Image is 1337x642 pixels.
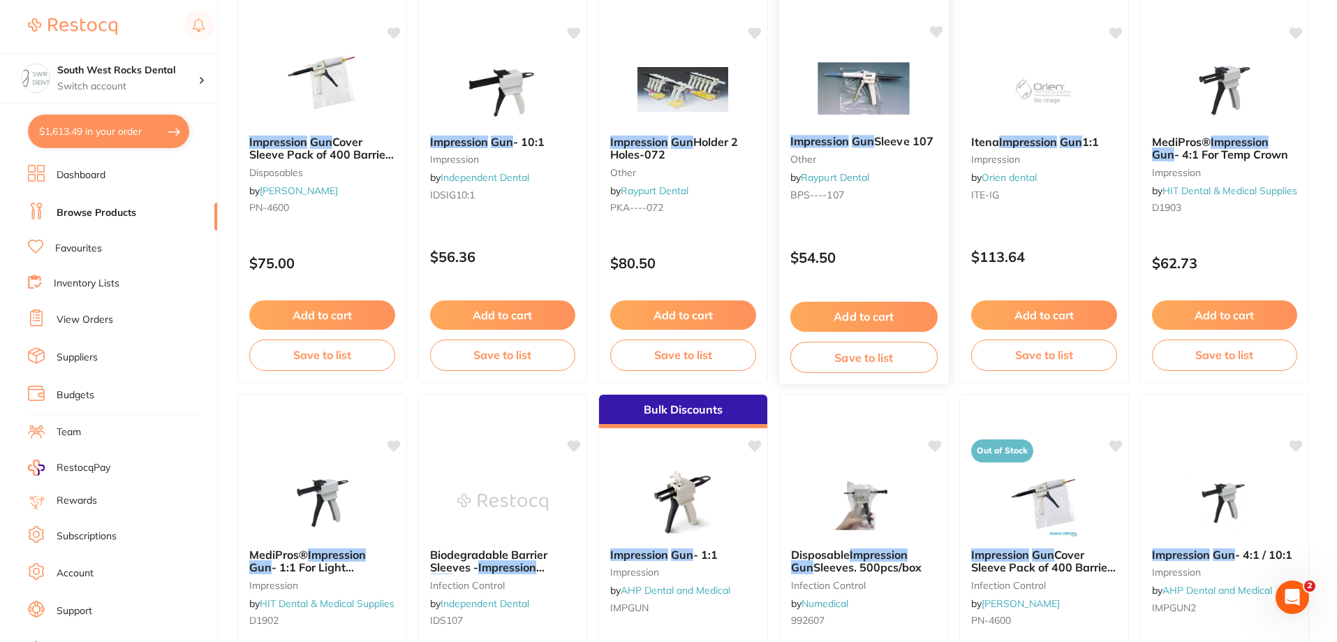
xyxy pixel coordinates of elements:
p: $113.64 [971,249,1117,265]
span: 2 [1304,581,1315,592]
span: IDS107 [430,614,463,627]
span: MediPros® [1152,135,1211,149]
span: Cover Sleeve Pack of 400 Barrier Product [971,548,1116,588]
img: Impression Gun Sleeve 107 [818,53,909,124]
img: Biodegradable Barrier Sleeves - Impression Gun Sleeve [457,467,548,537]
span: by [610,184,688,197]
em: Impression [850,548,908,562]
span: by [430,597,529,610]
a: [PERSON_NAME] [260,184,338,197]
span: IMPGUN2 [1152,601,1196,614]
em: Impression [610,135,668,149]
em: Gun [671,548,693,562]
a: RestocqPay [28,460,110,476]
span: RestocqPay [57,461,110,475]
a: Favourites [55,242,102,256]
em: Impression [1211,135,1269,149]
small: impression [1152,167,1298,178]
a: Inventory Lists [54,277,119,291]
b: Impression Gun - 4:1 / 10:1 [1152,548,1298,561]
small: infection control [430,580,576,591]
a: Numedical [802,597,848,610]
span: IDSIG10:1 [430,189,475,201]
span: Sleeve 107 [874,134,933,148]
img: Impression Gun - 10:1 [457,54,548,124]
small: infection control [971,580,1117,591]
span: D1903 [1152,201,1181,214]
img: Restocq Logo [28,18,117,35]
a: Suppliers [57,351,98,365]
span: by [610,584,730,597]
em: Gun [671,135,693,149]
a: HIT Dental & Medical Supplies [1162,184,1297,197]
span: 992607 [791,614,825,627]
small: impression [430,154,576,165]
b: Impression Gun Cover Sleeve Pack of 400 Barrier Product [971,548,1117,574]
span: - 4:1 / 10:1 [1235,548,1292,562]
span: Sleeve [452,574,487,588]
img: MediPros® Impression Gun - 1:1 For Light Body/Bite Registration/Alginot [276,467,367,537]
img: South West Rocks Dental [22,64,50,92]
small: disposables [249,167,395,178]
a: Rewards [57,494,97,508]
button: Add to cart [971,300,1117,330]
img: Impression Gun Cover Sleeve Pack of 400 Barrier Product [276,54,367,124]
a: Raypurt Dental [621,184,688,197]
span: Out of Stock [971,439,1033,462]
em: Impression [610,548,668,562]
em: Impression [999,135,1057,149]
a: Independent Dental [441,597,529,610]
a: View Orders [57,313,113,327]
em: Gun [1032,548,1054,562]
b: Impression Gun Sleeve 107 [790,135,937,148]
p: $56.36 [430,249,576,265]
p: $54.50 [790,249,937,265]
span: by [430,171,529,184]
small: infection control [791,580,937,591]
img: Itena Impression Gun 1:1 [998,54,1089,124]
b: Impression Gun Holder 2 Holes-072 [610,136,756,161]
button: Save to list [610,340,756,370]
a: HIT Dental & Medical Supplies [260,597,394,610]
button: Save to list [790,342,937,373]
em: Impression [308,548,366,562]
em: Impression [430,135,488,149]
a: AHP Dental and Medical [621,584,730,597]
span: MediPros® [249,548,308,562]
div: Bulk Discounts [599,395,767,428]
em: Gun [249,560,272,574]
a: Subscriptions [57,530,117,543]
em: Gun [1060,135,1082,149]
p: $62.73 [1152,255,1298,271]
button: Add to cart [1152,300,1298,330]
b: Impression Gun - 10:1 [430,136,576,148]
em: Impression [1152,548,1210,562]
span: PKA----072 [610,201,663,214]
b: Disposable Impression Gun Sleeves. 500pcs/box [791,548,937,574]
a: Support [57,604,92,618]
em: Gun [491,135,513,149]
button: Add to cart [790,302,937,332]
span: IMPGUN [610,601,649,614]
button: Save to list [1152,340,1298,370]
button: Save to list [971,340,1117,370]
span: by [971,171,1037,184]
span: BPS----107 [790,189,843,201]
em: Impression [971,548,1029,562]
em: Gun [1152,147,1174,161]
img: Impression Gun - 1:1 [637,467,728,537]
img: Impression Gun - 4:1 / 10:1 [1179,467,1270,537]
span: by [1152,584,1272,597]
span: PN-4600 [971,614,1011,627]
a: Restocq Logo [28,10,117,43]
small: other [610,167,756,178]
button: Add to cart [610,300,756,330]
span: ITE-IG [971,189,999,201]
span: - 10:1 [513,135,545,149]
span: Itena [971,135,999,149]
button: Save to list [430,340,576,370]
img: RestocqPay [28,460,45,476]
a: AHP Dental and Medical [1162,584,1272,597]
button: Add to cart [249,300,395,330]
img: Impression Gun Cover Sleeve Pack of 400 Barrier Product [998,467,1089,537]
